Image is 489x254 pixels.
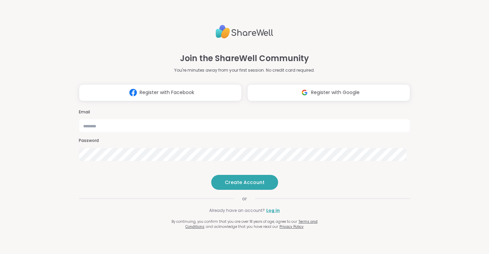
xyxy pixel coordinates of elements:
[211,175,278,190] button: Create Account
[127,86,140,99] img: ShareWell Logomark
[79,138,410,144] h3: Password
[185,219,318,229] a: Terms and Conditions
[140,89,194,96] span: Register with Facebook
[216,22,273,41] img: ShareWell Logo
[279,224,304,229] a: Privacy Policy
[298,86,311,99] img: ShareWell Logomark
[311,89,360,96] span: Register with Google
[171,219,297,224] span: By continuing, you confirm that you are over 18 years of age, agree to our
[206,224,278,229] span: and acknowledge that you have read our
[234,195,255,202] span: or
[79,109,410,115] h3: Email
[79,84,242,101] button: Register with Facebook
[225,179,265,186] span: Create Account
[174,67,315,73] p: You're minutes away from your first session. No credit card required.
[209,207,265,214] span: Already have an account?
[266,207,280,214] a: Log in
[180,52,309,65] h1: Join the ShareWell Community
[247,84,410,101] button: Register with Google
